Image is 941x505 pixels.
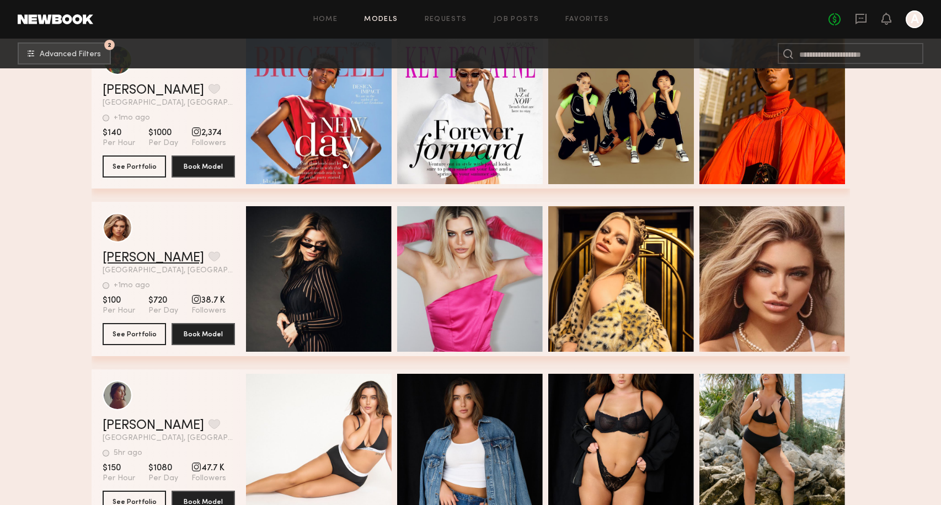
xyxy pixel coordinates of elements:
a: Models [364,16,398,23]
span: Advanced Filters [40,51,101,58]
span: [GEOGRAPHIC_DATA], [GEOGRAPHIC_DATA] [103,267,235,275]
span: Followers [191,306,226,316]
span: Per Day [148,138,178,148]
span: [GEOGRAPHIC_DATA], [GEOGRAPHIC_DATA] [103,99,235,107]
span: 38.7 K [191,295,226,306]
span: 47.7 K [191,463,226,474]
a: Job Posts [494,16,539,23]
span: Per Hour [103,138,135,148]
span: $720 [148,295,178,306]
a: [PERSON_NAME] [103,251,204,265]
a: [PERSON_NAME] [103,419,204,432]
span: Followers [191,138,226,148]
a: [PERSON_NAME] [103,84,204,97]
span: Followers [191,474,226,483]
span: $1000 [148,127,178,138]
span: 2,374 [191,127,226,138]
button: See Portfolio [103,323,166,345]
a: Requests [425,16,467,23]
a: A [906,10,923,28]
span: $150 [103,463,135,474]
button: Book Model [172,323,235,345]
span: $100 [103,295,135,306]
span: $1080 [148,463,178,474]
span: Per Hour [103,474,135,483]
div: 5hr ago [114,449,142,457]
div: +1mo ago [114,282,150,289]
span: [GEOGRAPHIC_DATA], [GEOGRAPHIC_DATA] [103,434,235,442]
span: 2 [108,42,111,47]
span: Per Hour [103,306,135,316]
a: Favorites [565,16,609,23]
span: $140 [103,127,135,138]
button: Book Model [172,155,235,178]
span: Per Day [148,474,178,483]
span: Per Day [148,306,178,316]
div: +1mo ago [114,114,150,122]
button: 2Advanced Filters [18,42,111,65]
a: Home [313,16,338,23]
button: See Portfolio [103,155,166,178]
